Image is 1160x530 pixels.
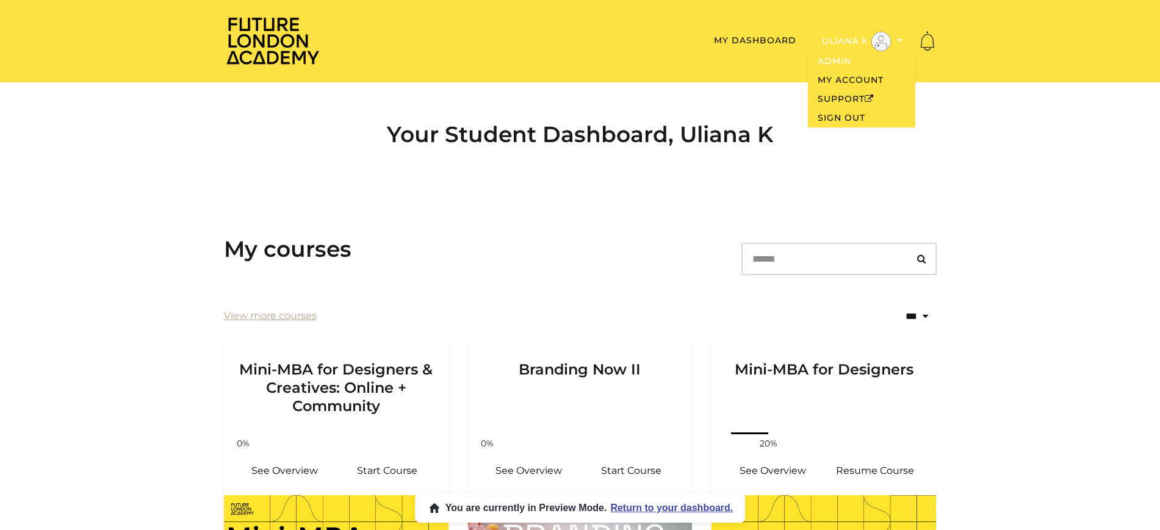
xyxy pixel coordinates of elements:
[224,121,937,148] h2: Your Student Dashboard, Uliana K
[818,31,906,52] button: Toggle menu
[478,456,580,485] a: Branding Now II: See Overview
[224,16,322,65] img: Home Page
[239,341,434,415] h3: Mini-MBA for Designers & Creatives: Online + Community
[229,437,258,450] span: 0%
[711,341,936,430] a: Mini-MBA for Designers
[754,437,783,450] span: 20%
[468,341,693,430] a: Branding Now II
[721,456,824,485] a: Mini-MBA for Designers: See Overview
[726,341,921,415] h3: Mini-MBA for Designers
[234,456,336,485] a: Mini-MBA for Designers & Creatives: Online + Community: See Overview
[824,456,926,485] a: Mini-MBA for Designers: Resume Course
[865,95,874,103] i: Open in a new window
[808,52,915,71] a: Admin
[224,309,317,323] a: View more courses
[580,456,683,485] a: Branding Now II: Resume Course
[808,109,915,127] a: Sign Out
[473,437,502,450] span: 0%
[483,341,678,415] h3: Branding Now II
[610,503,733,514] span: Return to your dashboard.
[224,341,449,430] a: Mini-MBA for Designers & Creatives: Online + Community
[808,90,915,109] a: SupportOpen in a new window
[415,493,746,523] button: You are currently in Preview Mode.Return to your dashboard.
[808,71,915,90] a: My Account
[852,301,937,331] select: status
[224,236,351,262] h3: My courses
[714,35,796,46] a: My Dashboard
[336,456,439,485] a: Mini-MBA for Designers & Creatives: Online + Community: Resume Course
